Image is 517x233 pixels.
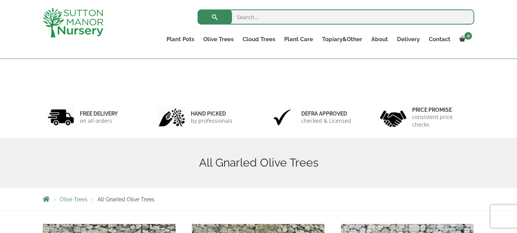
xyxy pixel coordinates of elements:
[159,108,185,127] img: 2.jpg
[43,8,103,37] img: logo
[318,34,367,45] a: Topiary&Other
[269,108,296,127] img: 3.jpg
[412,113,470,128] p: consistent price checks
[43,156,474,170] h1: All Gnarled Olive Trees
[392,34,424,45] a: Delivery
[301,117,351,125] p: checked & Licensed
[238,34,280,45] a: Cloud Trees
[412,106,470,113] h6: Price promise
[43,196,474,202] nav: Breadcrumbs
[198,9,474,25] input: Search...
[60,196,87,202] a: Olive Trees
[280,34,318,45] a: Plant Care
[48,108,74,127] img: 1.jpg
[380,106,406,129] img: 4.jpg
[80,110,118,117] h6: FREE DELIVERY
[199,34,238,45] a: Olive Trees
[191,117,232,125] p: by professionals
[162,34,199,45] a: Plant Pots
[80,117,118,125] p: on all orders
[367,34,392,45] a: About
[455,34,474,45] a: 0
[191,110,232,117] h6: hand picked
[464,32,472,40] span: 0
[301,110,351,117] h6: Defra approved
[98,196,154,202] span: All Gnarled Olive Trees
[424,34,455,45] a: Contact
